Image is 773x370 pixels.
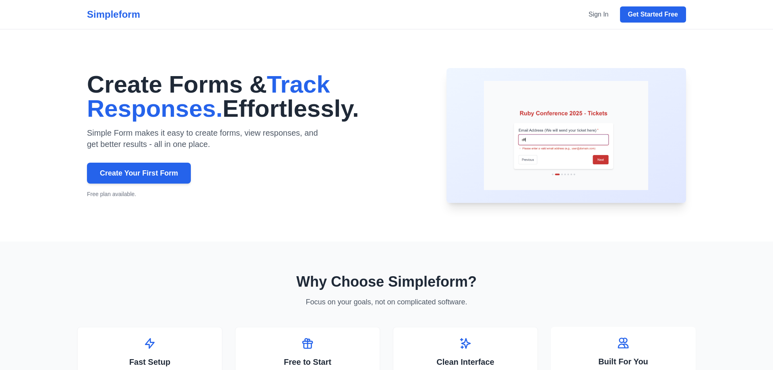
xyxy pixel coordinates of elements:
h3: Fast Setup [87,356,212,368]
div: Simpleform [87,8,140,21]
a: Get Started Free [620,6,686,23]
h2: Why Choose Simpleform? [77,274,696,290]
h3: Clean Interface [403,356,528,368]
p: Focus on your goals, not on complicated software. [251,296,522,308]
a: Create Your First Form [87,163,191,184]
h3: Built For You [560,356,686,367]
p: Free plan available. [87,190,427,198]
h1: Create Forms & Effortlessly. [87,72,427,121]
a: Sign In [584,8,614,21]
img: Form Builder Preview [459,81,673,190]
span: Track Responses. [87,71,330,122]
p: Simple Form makes it easy to create forms, view responses, and get better results - all in one pl... [87,127,319,150]
h3: Free to Start [245,356,370,368]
